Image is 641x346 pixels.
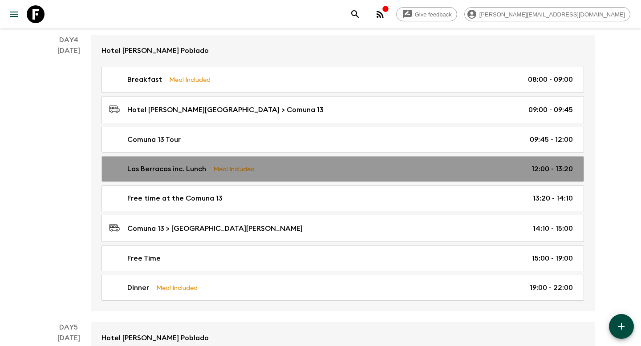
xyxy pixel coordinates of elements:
a: Comuna 13 Tour09:45 - 12:00 [101,127,584,153]
p: 09:45 - 12:00 [530,134,573,145]
p: 19:00 - 22:00 [530,282,573,293]
p: 08:00 - 09:00 [528,74,573,85]
p: 15:00 - 19:00 [532,253,573,264]
p: Comuna 13 Tour [127,134,181,145]
a: BreakfastMeal Included08:00 - 09:00 [101,67,584,93]
p: Meal Included [156,283,198,293]
p: Free Time [127,253,161,264]
p: Day 5 [46,322,91,333]
div: [DATE] [57,45,80,311]
button: menu [5,5,23,23]
p: Las Berracas inc. Lunch [127,164,206,174]
button: search adventures [346,5,364,23]
p: Meal Included [169,75,211,84]
span: Give feedback [410,11,457,18]
p: 14:10 - 15:00 [533,223,573,234]
p: Hotel [PERSON_NAME] Poblado [101,333,209,343]
p: 09:00 - 09:45 [528,105,573,115]
p: 12:00 - 13:20 [531,164,573,174]
span: [PERSON_NAME][EMAIL_ADDRESS][DOMAIN_NAME] [475,11,630,18]
div: [PERSON_NAME][EMAIL_ADDRESS][DOMAIN_NAME] [464,7,630,21]
a: Hotel [PERSON_NAME][GEOGRAPHIC_DATA] > Comuna 1309:00 - 09:45 [101,96,584,123]
p: Hotel [PERSON_NAME] Poblado [101,45,209,56]
p: Hotel [PERSON_NAME][GEOGRAPHIC_DATA] > Comuna 13 [127,105,324,115]
p: Comuna 13 > [GEOGRAPHIC_DATA][PERSON_NAME] [127,223,303,234]
a: Give feedback [396,7,457,21]
p: Meal Included [213,164,255,174]
p: Day 4 [46,35,91,45]
a: DinnerMeal Included19:00 - 22:00 [101,275,584,301]
a: Comuna 13 > [GEOGRAPHIC_DATA][PERSON_NAME]14:10 - 15:00 [101,215,584,242]
a: Hotel [PERSON_NAME] Poblado [91,35,595,67]
a: Free Time15:00 - 19:00 [101,245,584,271]
a: Free time at the Comuna 1313:20 - 14:10 [101,185,584,211]
p: 13:20 - 14:10 [533,193,573,204]
a: Las Berracas inc. LunchMeal Included12:00 - 13:20 [101,156,584,182]
p: Breakfast [127,74,162,85]
p: Free time at the Comuna 13 [127,193,223,204]
p: Dinner [127,282,149,293]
